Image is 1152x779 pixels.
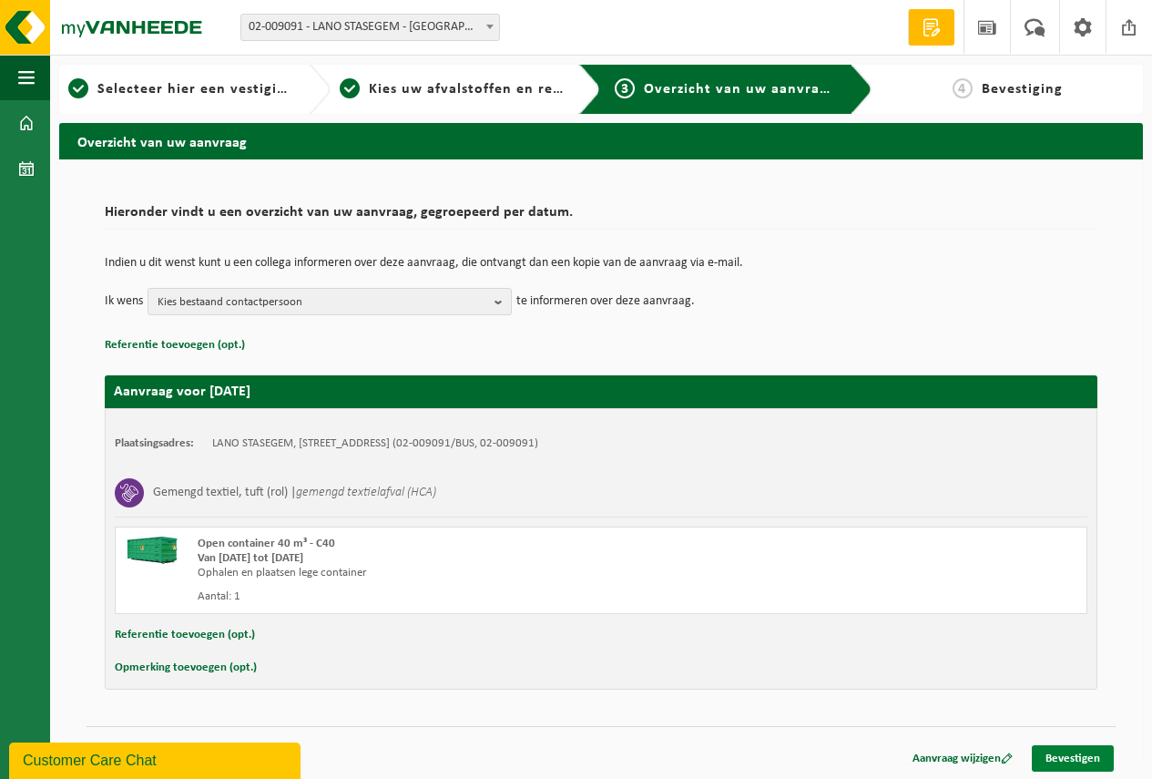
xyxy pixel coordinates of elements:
[59,123,1143,159] h2: Overzicht van uw aanvraag
[125,537,179,564] img: HK-XC-40-GN-00.png
[516,288,695,315] p: te informeren over deze aanvraag.
[115,623,255,647] button: Referentie toevoegen (opt.)
[115,437,194,449] strong: Plaatsingsadres:
[115,656,257,680] button: Opmerking toevoegen (opt.)
[198,552,303,564] strong: Van [DATE] tot [DATE]
[198,566,674,580] div: Ophalen en plaatsen lege container
[9,739,304,779] iframe: chat widget
[953,78,973,98] span: 4
[198,589,674,604] div: Aantal: 1
[615,78,635,98] span: 3
[982,82,1063,97] span: Bevestiging
[644,82,836,97] span: Overzicht van uw aanvraag
[340,78,360,98] span: 2
[97,82,294,97] span: Selecteer hier een vestiging
[68,78,294,100] a: 1Selecteer hier een vestiging
[1032,745,1114,772] a: Bevestigen
[153,478,436,507] h3: Gemengd textiel, tuft (rol) |
[148,288,512,315] button: Kies bestaand contactpersoon
[114,384,250,399] strong: Aanvraag voor [DATE]
[369,82,619,97] span: Kies uw afvalstoffen en recipiënten
[105,288,143,315] p: Ik wens
[158,289,487,316] span: Kies bestaand contactpersoon
[68,78,88,98] span: 1
[296,486,436,499] i: gemengd textielafval (HCA)
[212,436,538,451] td: LANO STASEGEM, [STREET_ADDRESS] (02-009091/BUS, 02-009091)
[240,14,500,41] span: 02-009091 - LANO STASEGEM - HARELBEKE
[899,745,1026,772] a: Aanvraag wijzigen
[340,78,566,100] a: 2Kies uw afvalstoffen en recipiënten
[105,205,1097,230] h2: Hieronder vindt u een overzicht van uw aanvraag, gegroepeerd per datum.
[241,15,499,40] span: 02-009091 - LANO STASEGEM - HARELBEKE
[105,333,245,357] button: Referentie toevoegen (opt.)
[105,257,1097,270] p: Indien u dit wenst kunt u een collega informeren over deze aanvraag, die ontvangt dan een kopie v...
[198,538,335,549] span: Open container 40 m³ - C40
